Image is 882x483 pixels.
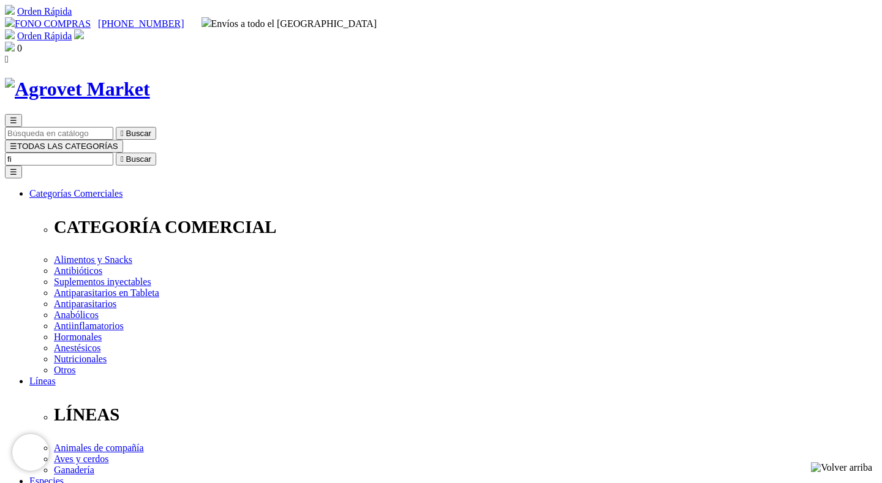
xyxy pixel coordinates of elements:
a: Suplementos inyectables [54,276,151,287]
a: Hormonales [54,332,102,342]
i:  [5,54,9,64]
img: Agrovet Market [5,78,150,101]
span: 0 [17,43,22,53]
img: shopping-cart.svg [5,29,15,39]
a: Antiinflamatorios [54,321,124,331]
a: Antiparasitarios [54,299,116,309]
a: Líneas [29,376,56,386]
a: Otros [54,365,76,375]
p: LÍNEAS [54,405,877,425]
a: Antiparasitarios en Tableta [54,287,159,298]
img: shopping-cart.svg [5,5,15,15]
a: Orden Rápida [17,31,72,41]
img: delivery-truck.svg [202,17,211,27]
img: user.svg [74,29,84,39]
a: Anestésicos [54,343,100,353]
button: ☰ [5,114,22,127]
span: ☰ [10,116,17,125]
button: ☰TODAS LAS CATEGORÍAS [5,140,123,153]
a: Ganadería [54,465,94,475]
a: Acceda a su cuenta de cliente [74,31,84,41]
img: Volver arriba [811,462,872,473]
a: Categorías Comerciales [29,188,123,199]
a: Orden Rápida [17,6,72,17]
a: Aves y cerdos [54,454,108,464]
input: Buscar [5,127,113,140]
a: FONO COMPRAS [5,18,91,29]
a: Nutricionales [54,354,107,364]
a: Anabólicos [54,310,99,320]
iframe: Brevo live chat [12,434,49,471]
i:  [121,154,124,164]
button:  Buscar [116,127,156,140]
span: ☰ [10,142,17,151]
a: [PHONE_NUMBER] [98,18,184,29]
i:  [121,129,124,138]
button: ☰ [5,165,22,178]
a: Antibióticos [54,265,102,276]
span: Buscar [126,154,151,164]
img: shopping-bag.svg [5,42,15,51]
input: Buscar [5,153,113,165]
a: Alimentos y Snacks [54,254,132,265]
a: Animales de compañía [54,443,144,453]
img: phone.svg [5,17,15,27]
span: Envíos a todo el [GEOGRAPHIC_DATA] [202,18,377,29]
p: CATEGORÍA COMERCIAL [54,217,877,237]
span: Buscar [126,129,151,138]
button:  Buscar [116,153,156,165]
